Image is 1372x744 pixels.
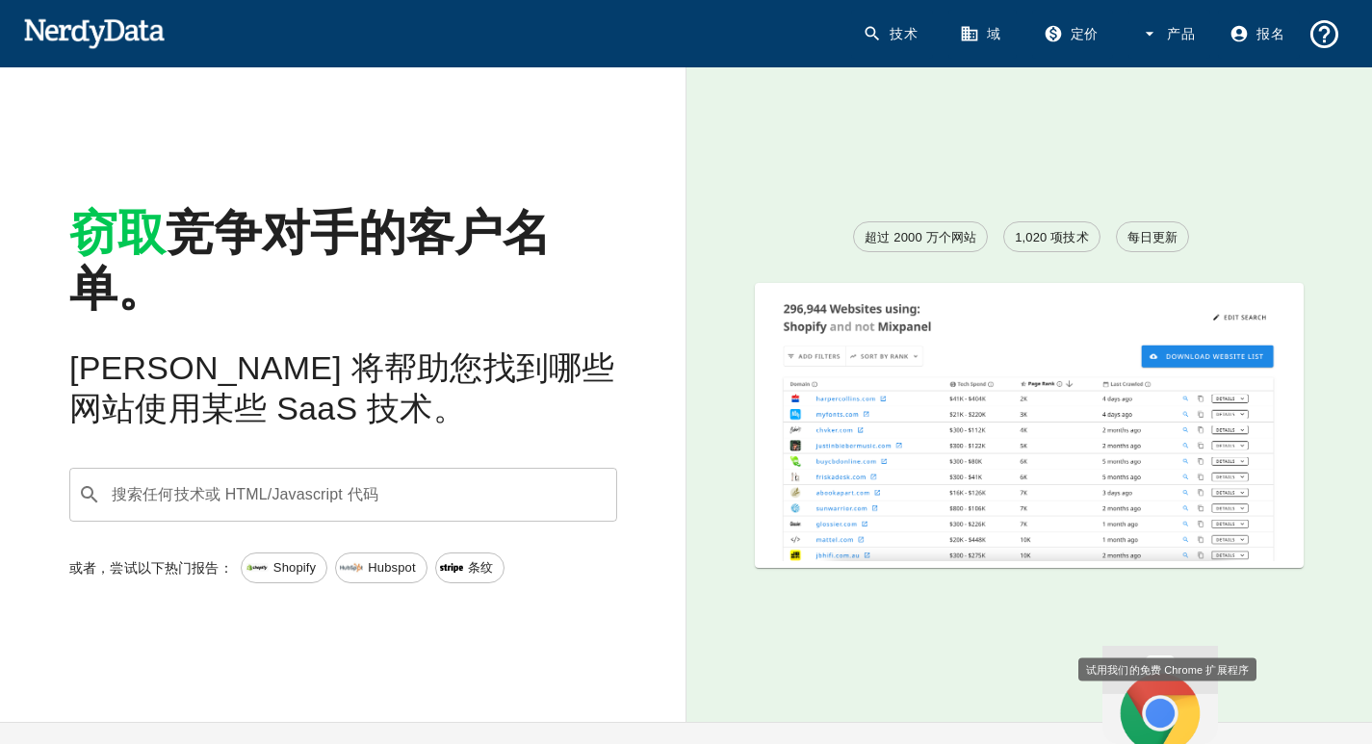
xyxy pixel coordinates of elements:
font: 超过 2000 万个网站 [865,230,976,244]
a: 定价 [1032,10,1114,59]
button: 产品 [1128,10,1210,59]
font: 试用我们的免费 Chrome 扩展程序 [1086,663,1249,675]
a: 每日更新 [1116,221,1190,252]
a: 1,020 项技术 [1003,221,1100,252]
a: Shopify [241,552,327,583]
font: Shopify [273,560,316,575]
font: 每日更新 [1127,230,1178,244]
a: 报名 [1218,10,1300,59]
font: 定价 [1071,26,1099,41]
font: [PERSON_NAME] 将帮助您找到哪些网站使用某些 SaaS 技术。 [69,349,615,426]
font: 技术 [890,26,918,41]
button: 支持和文档 [1300,10,1349,59]
a: 超过 2000 万个网站 [853,221,988,252]
font: Hubspot [368,560,415,575]
a: 技术 [851,10,933,59]
font: 或者，尝试以下热门报告： [69,560,233,576]
font: 条纹 [468,560,493,575]
font: 产品 [1167,26,1195,41]
a: Hubspot [335,552,427,583]
font: 1,020 项技术 [1015,230,1089,244]
font: 域 [987,26,1000,41]
img: NerdyData.com [23,13,165,52]
a: 域 [948,10,1016,59]
div: 试用我们的免费 Chrome 扩展程序 [1103,646,1219,744]
font: 报名 [1256,26,1284,41]
img: 显示使用 Shopify 的网站总数的报告截图 [755,283,1304,560]
a: 条纹 [435,552,505,583]
font: 窃取 [69,206,166,260]
font: 竞争对手的客户名单。 [69,206,551,316]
